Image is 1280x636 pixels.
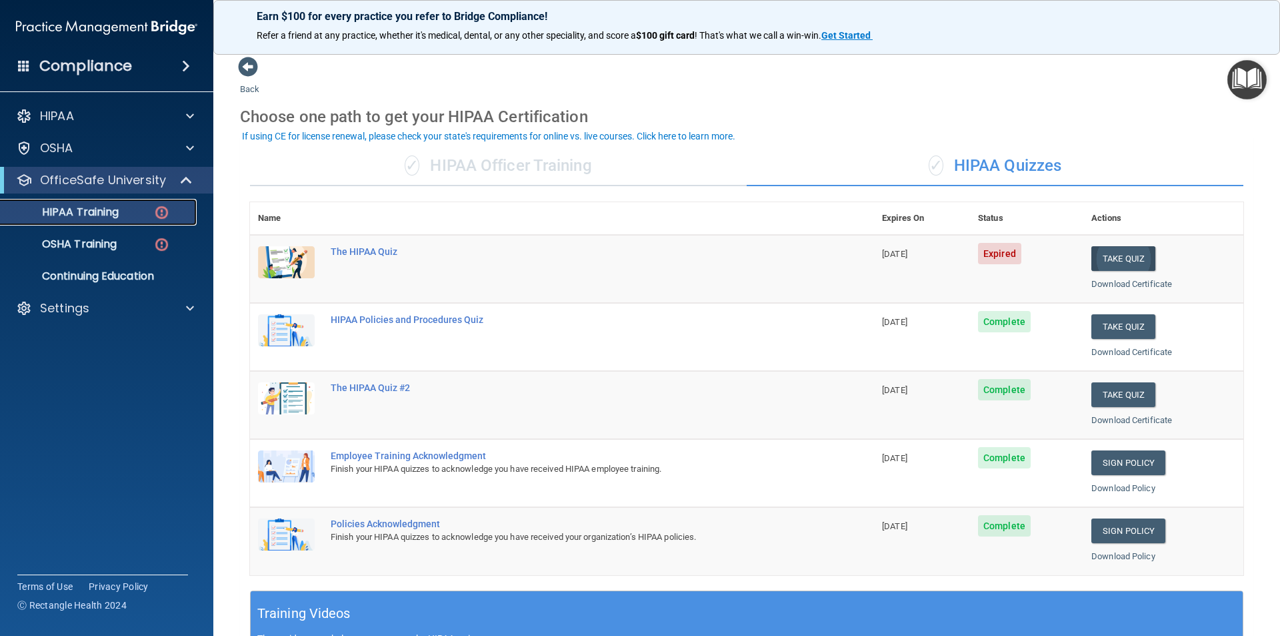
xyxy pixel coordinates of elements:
img: danger-circle.6113f641.png [153,236,170,253]
div: Finish your HIPAA quizzes to acknowledge you have received your organization’s HIPAA policies. [331,529,807,545]
button: Take Quiz [1091,314,1155,339]
a: Download Certificate [1091,415,1172,425]
p: Continuing Education [9,270,191,283]
a: Get Started [821,30,873,41]
span: Refer a friend at any practice, whether it's medical, dental, or any other speciality, and score a [257,30,636,41]
th: Expires On [874,202,970,235]
div: If using CE for license renewal, please check your state's requirements for online vs. live cours... [242,131,735,141]
button: Take Quiz [1091,382,1155,407]
span: Complete [978,379,1031,400]
img: danger-circle.6113f641.png [153,204,170,221]
div: Choose one path to get your HIPAA Certification [240,97,1253,136]
div: Policies Acknowledgment [331,519,807,529]
th: Status [970,202,1083,235]
a: Download Policy [1091,551,1155,561]
span: Expired [978,243,1021,264]
div: The HIPAA Quiz #2 [331,382,807,393]
strong: Get Started [821,30,871,41]
a: Download Certificate [1091,347,1172,357]
span: [DATE] [882,317,907,327]
span: Complete [978,311,1031,332]
span: ✓ [405,155,419,176]
span: ✓ [929,155,943,176]
span: Complete [978,447,1031,468]
span: [DATE] [882,453,907,463]
a: HIPAA [16,108,194,124]
span: [DATE] [882,249,907,259]
h5: Training Videos [257,602,351,625]
p: OfficeSafe University [40,172,166,188]
button: If using CE for license renewal, please check your state's requirements for online vs. live cours... [240,129,737,143]
p: Earn $100 for every practice you refer to Bridge Compliance! [257,10,1237,23]
a: Settings [16,300,194,316]
div: HIPAA Officer Training [250,146,747,186]
p: HIPAA Training [9,206,119,219]
a: Download Policy [1091,483,1155,493]
th: Name [250,202,323,235]
img: PMB logo [16,14,197,41]
button: Take Quiz [1091,246,1155,271]
div: HIPAA Policies and Procedures Quiz [331,314,807,325]
span: [DATE] [882,385,907,395]
span: ! That's what we call a win-win. [695,30,821,41]
a: Terms of Use [17,580,73,593]
span: Ⓒ Rectangle Health 2024 [17,599,127,612]
div: Employee Training Acknowledgment [331,450,807,461]
p: OSHA [40,140,73,156]
a: Download Certificate [1091,279,1172,289]
a: OSHA [16,140,194,156]
span: Complete [978,515,1031,537]
th: Actions [1083,202,1243,235]
p: Settings [40,300,89,316]
button: Open Resource Center [1227,60,1267,99]
a: Privacy Policy [89,580,149,593]
a: Sign Policy [1091,519,1165,543]
a: OfficeSafe University [16,172,193,188]
h4: Compliance [39,57,132,75]
div: Finish your HIPAA quizzes to acknowledge you have received HIPAA employee training. [331,461,807,477]
p: OSHA Training [9,238,117,251]
a: Sign Policy [1091,450,1165,475]
a: Back [240,68,259,94]
p: HIPAA [40,108,74,124]
div: The HIPAA Quiz [331,246,807,257]
div: HIPAA Quizzes [747,146,1243,186]
span: [DATE] [882,521,907,531]
strong: $100 gift card [636,30,695,41]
